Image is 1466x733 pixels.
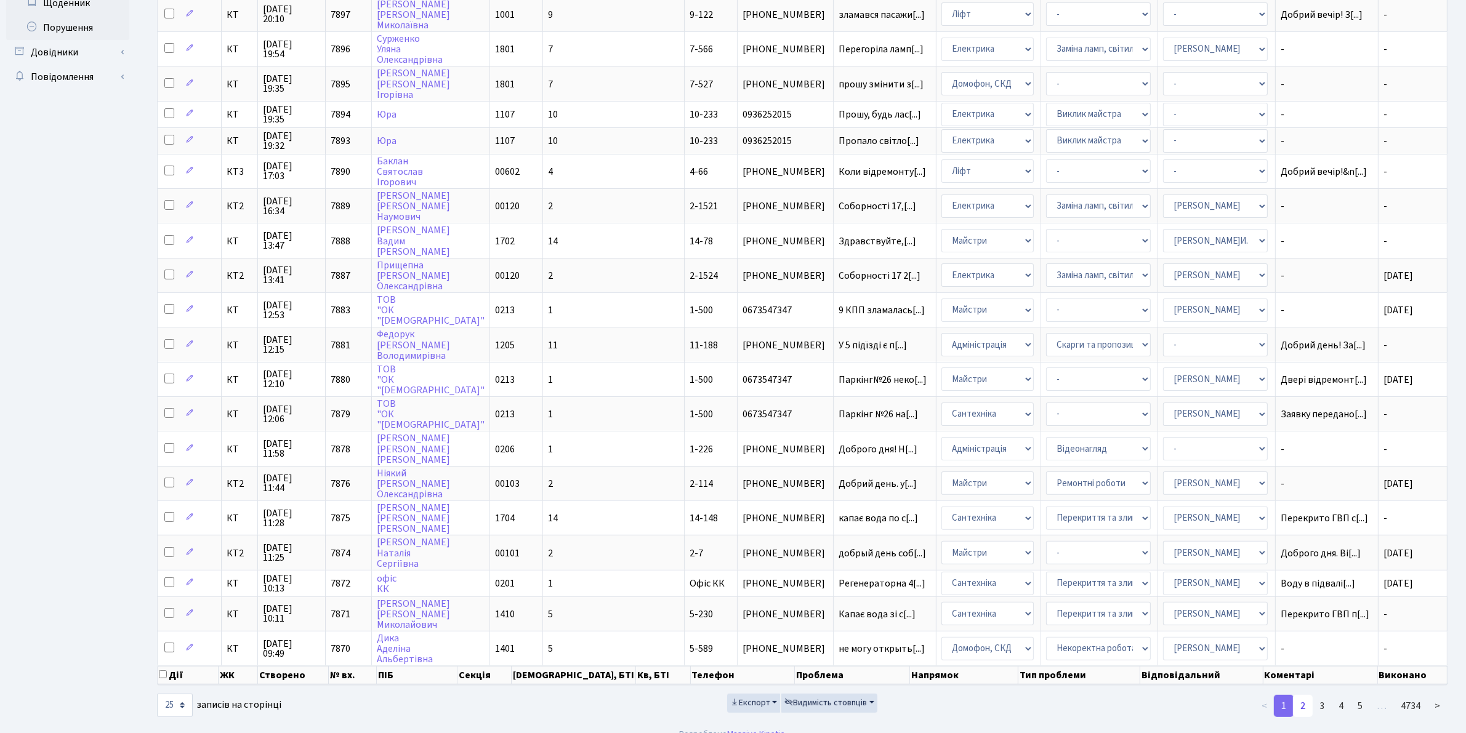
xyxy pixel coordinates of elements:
[839,607,916,621] span: Капає вода зі с[...]
[377,154,423,189] a: БакланСвятославІгорович
[548,477,553,491] span: 2
[227,136,252,146] span: КТ
[548,42,553,56] span: 7
[839,108,921,121] span: Прошу, будь лас[...]
[495,78,515,91] span: 1801
[548,303,553,317] span: 1
[690,199,718,213] span: 2-1521
[1281,644,1373,654] span: -
[331,477,350,491] span: 7876
[1018,666,1140,684] th: Тип проблеми
[690,8,713,22] span: 9-122
[331,511,350,525] span: 7875
[839,134,919,148] span: Пропало світло[...]
[377,224,450,258] a: [PERSON_NAME]Вадим[PERSON_NAME]
[263,439,320,459] span: [DATE] 11:58
[1383,642,1387,655] span: -
[1350,695,1370,717] a: 5
[1383,234,1387,248] span: -
[548,134,558,148] span: 10
[263,161,320,181] span: [DATE] 17:03
[839,511,918,525] span: капає вода по с[...]
[263,231,320,250] span: [DATE] 13:47
[690,373,713,387] span: 1-500
[839,443,917,456] span: Доброго дня! Н[...]
[263,574,320,593] span: [DATE] 10:13
[331,269,350,282] span: 7887
[1281,373,1367,387] span: Двері відремонт[...]
[377,501,450,535] a: [PERSON_NAME][PERSON_NAME][PERSON_NAME]
[548,407,553,421] span: 1
[263,265,320,285] span: [DATE] 13:41
[331,8,350,22] span: 7897
[1378,666,1448,684] th: Виконано
[690,577,725,590] span: Офіс КК
[548,642,553,655] span: 5
[690,642,713,655] span: 5-589
[839,234,916,248] span: Здравствуйте,[...]
[377,666,457,684] th: ПІБ
[263,4,320,24] span: [DATE] 20:10
[227,644,252,654] span: КТ
[548,165,553,178] span: 4
[636,666,690,684] th: Кв, БТІ
[1140,666,1263,684] th: Відповідальний
[495,443,515,456] span: 0206
[839,165,926,178] span: Коли відремонту[...]
[227,609,252,619] span: КТ
[910,666,1018,684] th: Напрямок
[839,547,926,560] span: добрый день соб[...]
[690,338,718,352] span: 11-188
[377,108,397,121] a: Юра
[548,199,553,213] span: 2
[227,201,252,211] span: КТ2
[495,577,515,590] span: 0201
[263,639,320,659] span: [DATE] 09:49
[227,110,252,119] span: КТ
[263,196,320,216] span: [DATE] 16:34
[331,577,350,590] span: 7872
[690,165,708,178] span: 4-66
[331,338,350,352] span: 7881
[548,547,553,560] span: 2
[548,78,553,91] span: 7
[690,269,718,282] span: 2-1524
[743,201,828,211] span: [PHONE_NUMBER]
[1281,407,1367,421] span: Заявку передано[...]
[1281,236,1373,246] span: -
[377,467,450,501] a: Ніякий[PERSON_NAME]Олександрівна
[227,79,252,89] span: КТ
[1281,305,1373,315] span: -
[690,407,713,421] span: 1-500
[377,397,485,431] a: ТОВ"ОК"[DEMOGRAPHIC_DATA]"
[1383,78,1387,91] span: -
[227,579,252,588] span: КТ
[1312,695,1332,717] a: 3
[839,303,925,317] span: 9 КПП зламалась[...]
[1281,479,1373,489] span: -
[331,642,350,655] span: 7870
[743,479,828,489] span: [PHONE_NUMBER]
[227,375,252,385] span: КТ
[263,369,320,389] span: [DATE] 12:10
[743,271,828,281] span: [PHONE_NUMBER]
[377,134,397,148] a: Юра
[331,78,350,91] span: 7895
[690,443,713,456] span: 1-226
[227,167,252,177] span: КТ3
[1281,165,1367,178] span: Добрий вечір!&n[...]
[690,108,718,121] span: 10-233
[377,631,433,666] a: ДикаАделінаАльбертівна
[743,44,828,54] span: [PHONE_NUMBER]
[495,269,520,282] span: 00120
[1281,511,1368,525] span: Перекрито ГВП с[...]
[839,42,924,56] span: Перегоріла ламп[...]
[690,134,718,148] span: 10-233
[377,432,450,467] a: [PERSON_NAME][PERSON_NAME][PERSON_NAME]
[495,407,515,421] span: 0213
[548,607,553,621] span: 5
[331,165,350,178] span: 7890
[1383,303,1413,317] span: [DATE]
[1383,373,1413,387] span: [DATE]
[743,609,828,619] span: [PHONE_NUMBER]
